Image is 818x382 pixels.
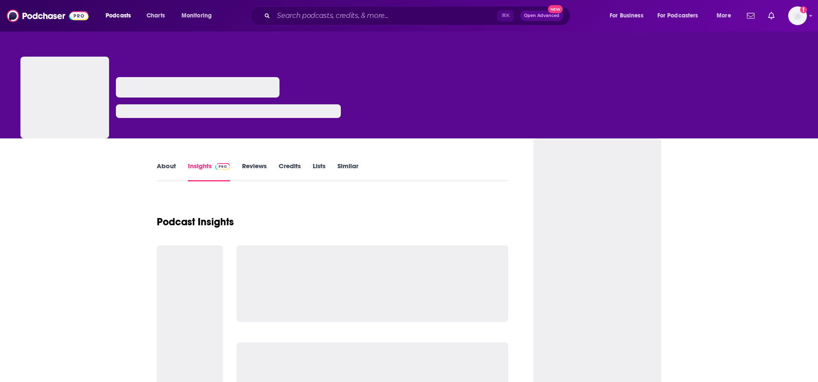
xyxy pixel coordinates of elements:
[106,10,131,22] span: Podcasts
[157,162,176,181] a: About
[215,163,230,170] img: Podchaser Pro
[100,9,142,23] button: open menu
[7,8,89,24] img: Podchaser - Follow, Share and Rate Podcasts
[743,9,758,23] a: Show notifications dropdown
[147,10,165,22] span: Charts
[800,6,807,13] svg: Add a profile image
[313,162,325,181] a: Lists
[604,9,654,23] button: open menu
[711,9,742,23] button: open menu
[524,14,559,18] span: Open Advanced
[242,162,267,181] a: Reviews
[765,9,778,23] a: Show notifications dropdown
[610,10,643,22] span: For Business
[188,162,230,181] a: InsightsPodchaser Pro
[520,11,563,21] button: Open AdvancedNew
[652,9,711,23] button: open menu
[788,6,807,25] img: User Profile
[498,10,513,21] span: ⌘ K
[548,5,563,13] span: New
[657,10,698,22] span: For Podcasters
[279,162,301,181] a: Credits
[274,9,498,23] input: Search podcasts, credits, & more...
[337,162,358,181] a: Similar
[141,9,170,23] a: Charts
[788,6,807,25] span: Logged in as rowan.sullivan
[717,10,731,22] span: More
[258,6,579,26] div: Search podcasts, credits, & more...
[157,215,234,228] h1: Podcast Insights
[176,9,223,23] button: open menu
[788,6,807,25] button: Show profile menu
[181,10,212,22] span: Monitoring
